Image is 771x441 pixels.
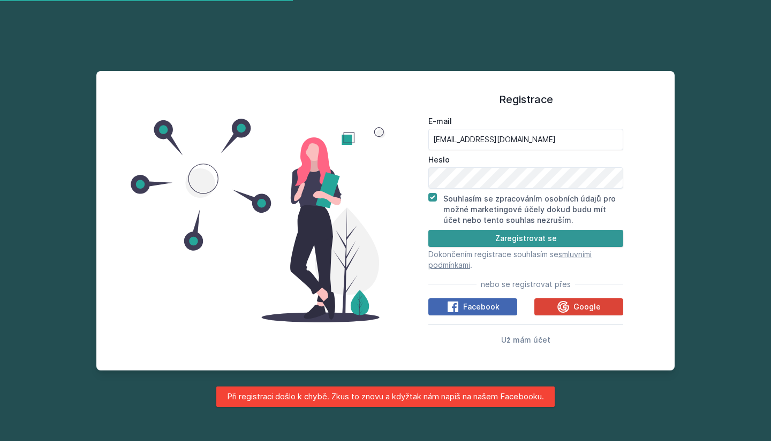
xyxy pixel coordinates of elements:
h1: Registrace [428,91,623,107]
span: nebo se registrovat přes [481,279,571,290]
a: smluvními podmínkami [428,250,592,269]
span: Už mám účet [501,335,550,344]
button: Google [534,298,623,315]
p: Dokončením registrace souhlasím se . [428,249,623,270]
div: Při registraci došlo k chybě. Zkus to znovu a kdyžtak nám napiš na našem Facebooku. [216,386,555,407]
button: Už mám účet [501,333,550,346]
label: E-mail [428,116,623,127]
span: Facebook [463,301,500,312]
span: Google [573,301,601,312]
label: Souhlasím se zpracováním osobních údajů pro možné marketingové účely dokud budu mít účet nebo ten... [443,194,616,225]
label: Heslo [428,154,623,165]
button: Facebook [428,298,517,315]
button: Zaregistrovat se [428,230,623,247]
input: Tvoje e-mailová adresa [428,129,623,150]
